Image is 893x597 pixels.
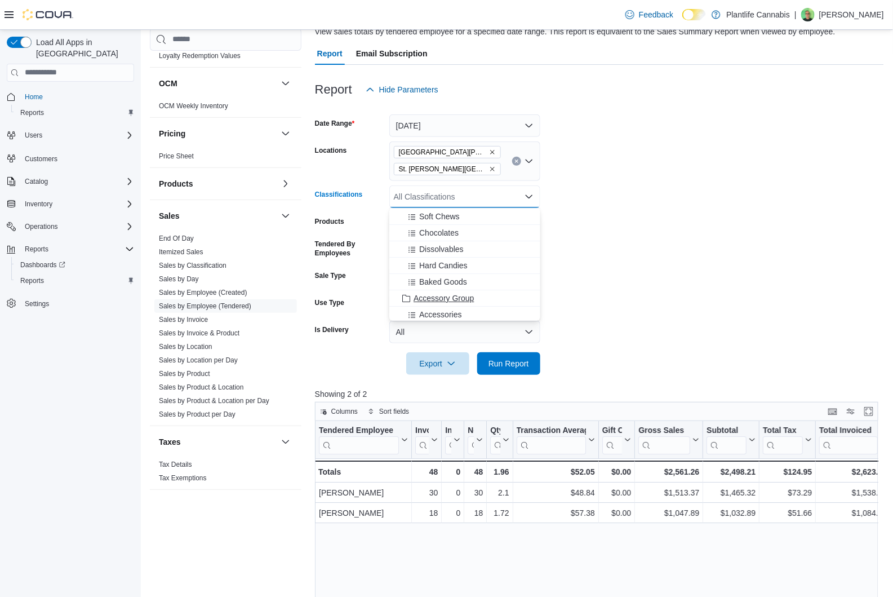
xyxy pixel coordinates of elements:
button: Sort fields [363,405,414,418]
span: Email Subscription [356,42,428,65]
label: Classifications [315,190,363,199]
span: Feedback [639,9,673,20]
button: All [389,321,540,343]
a: Sales by Classification [159,262,226,269]
span: Home [25,92,43,101]
span: Dissolvables [419,244,464,255]
div: Total Tax [763,426,803,436]
span: Soft Chews [419,211,460,222]
button: Sales [159,210,277,222]
div: $0.00 [602,506,632,520]
button: Inventory [20,197,57,211]
button: Qty Per Transaction [490,426,509,454]
div: $2,498.21 [707,465,756,479]
a: Home [20,90,47,104]
div: 48 [415,465,438,479]
button: Home [2,89,139,105]
button: Soft Chews [389,209,540,225]
div: 0 [445,486,460,499]
p: Showing 2 of 2 [315,388,884,400]
div: Taxes [150,458,301,489]
h3: Sales [159,210,180,222]
div: $2,623.16 [819,465,887,479]
button: Dissolvables [389,241,540,258]
div: Total Invoiced [819,426,878,436]
span: Report [317,42,343,65]
button: Customers [2,150,139,166]
button: Users [20,129,47,142]
button: Accessories [389,307,540,323]
button: Operations [20,220,63,233]
div: $2,561.26 [638,465,699,479]
div: 1.72 [490,506,509,520]
button: Accessory Group [389,290,540,307]
span: Sales by Employee (Created) [159,288,247,297]
a: Tax Exemptions [159,474,207,482]
a: Sales by Invoice & Product [159,329,239,337]
span: Inventory [20,197,134,211]
span: [GEOGRAPHIC_DATA][PERSON_NAME] [399,147,487,158]
label: Sale Type [315,271,346,280]
span: Reports [25,245,48,254]
span: Settings [25,299,49,308]
span: Dashboards [16,258,134,272]
button: Products [279,177,292,191]
div: Total Tax [763,426,803,454]
span: Price Sheet [159,152,194,161]
button: Subtotal [707,426,756,454]
a: Sales by Product [159,370,210,378]
span: Sales by Employee (Tendered) [159,302,251,311]
button: Pricing [159,128,277,139]
a: Sales by Day [159,275,199,283]
button: Remove St. Albert - Jensen Lakes from selection in this group [489,166,496,173]
div: Invoices Ref [445,426,451,436]
button: Columns [316,405,362,418]
span: Catalog [25,177,48,186]
span: Users [20,129,134,142]
div: Subtotal [707,426,747,436]
div: Gross Sales [638,426,690,454]
a: OCM Weekly Inventory [159,102,228,110]
span: Customers [25,154,57,163]
a: Sales by Location per Day [159,356,238,364]
button: Invoices Sold [415,426,438,454]
span: Accessory Group [414,293,474,304]
span: Operations [25,222,58,231]
button: OCM [159,78,277,89]
a: Feedback [621,3,678,26]
span: Sales by Day [159,275,199,284]
a: Customers [20,152,62,166]
img: Cova [23,9,73,20]
div: Gross Sales [638,426,690,436]
span: Load All Apps in [GEOGRAPHIC_DATA] [32,37,134,59]
div: Tendered Employee [319,426,399,454]
a: Sales by Product & Location [159,383,244,391]
span: Sales by Product [159,369,210,378]
div: $1,084.55 [819,506,887,520]
span: Reports [16,274,134,288]
div: Bill Marsh [801,8,815,21]
nav: Complex example [7,84,134,341]
button: Hard Candies [389,258,540,274]
button: Taxes [279,435,292,449]
span: Settings [20,297,134,311]
span: Reports [20,242,134,256]
div: Invoices Ref [445,426,451,454]
button: Reports [11,273,139,289]
div: $124.95 [763,465,812,479]
span: Sales by Product & Location [159,383,244,392]
span: OCM Weekly Inventory [159,101,228,110]
span: Tax Exemptions [159,474,207,483]
span: Sales by Invoice & Product [159,329,239,338]
div: View sales totals by tendered employee for a specified date range. This report is equivalent to t... [315,26,836,38]
span: St. [PERSON_NAME][GEOGRAPHIC_DATA] [399,163,487,175]
span: Reports [16,106,134,120]
div: [PERSON_NAME] [319,486,408,499]
span: Sort fields [379,407,409,416]
div: $73.29 [763,486,812,499]
div: $48.84 [516,486,594,499]
button: Gift Cards [602,426,631,454]
button: Catalog [2,174,139,189]
div: 0 [445,465,460,479]
span: Customers [20,151,134,165]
